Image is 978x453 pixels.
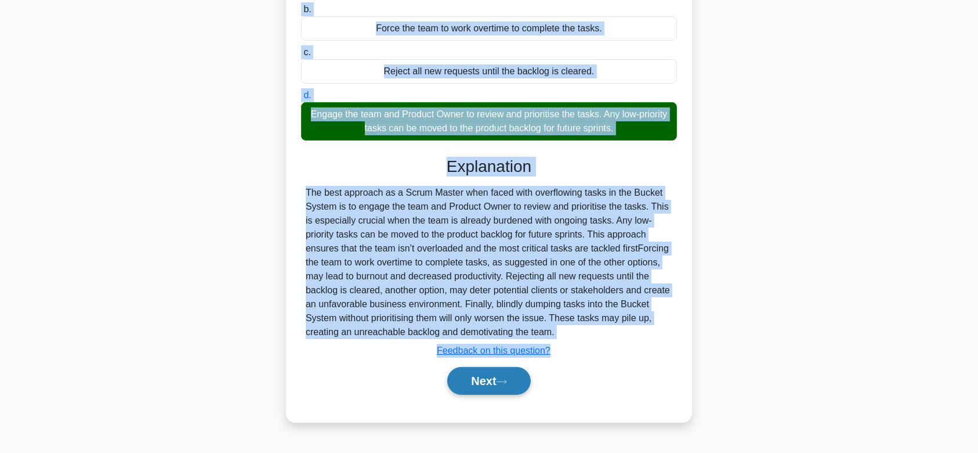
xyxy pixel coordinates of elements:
[308,157,670,177] h3: Explanation
[303,4,311,14] span: b.
[301,59,677,84] div: Reject all new requests until the backlog is cleared.
[437,346,550,355] a: Feedback on this question?
[301,102,677,141] div: Engage the team and Product Owner to review and prioritise the tasks. Any low-priority tasks can ...
[303,47,310,57] span: c.
[447,367,530,395] button: Next
[303,90,311,100] span: d.
[301,16,677,41] div: Force the team to work overtime to complete the tasks.
[306,186,672,339] div: The best approach as a Scrum Master when faced with overflowing tasks in the Bucket System is to ...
